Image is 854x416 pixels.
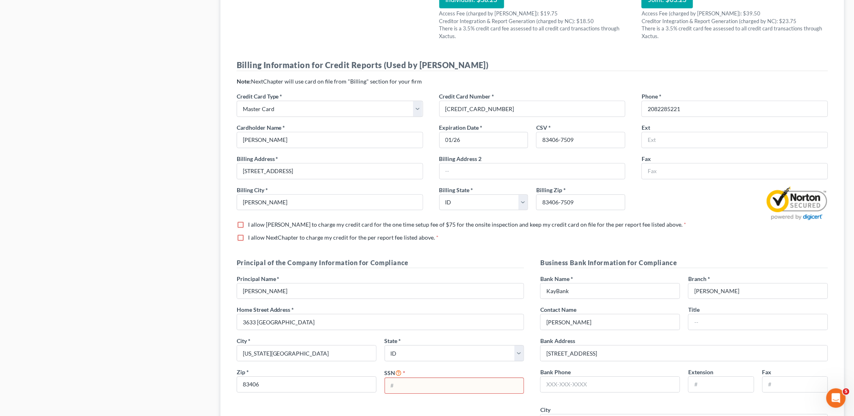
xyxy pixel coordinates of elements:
div: There is a 3.5% credit card fee assessed to all credit card transactions through Xactus. [642,25,828,40]
span: Billing City [237,187,264,193]
input: Phone [642,101,828,116]
span: Credit Card Type [237,93,279,100]
input: Fax [642,163,828,179]
input: Ext [642,132,828,148]
input: # [689,377,753,392]
img: Powered by Symantec [766,186,828,221]
p: NextChapter will use card on file from "Billing" section for your firm [237,77,828,86]
span: CSV [536,124,547,131]
label: Bank Address [540,337,575,345]
input: -- [237,195,423,210]
div: Access Fee (charged by [PERSON_NAME]): $39.50 [642,10,828,17]
span: Phone [642,93,658,100]
input: -- [237,345,376,361]
input: -- [689,314,828,330]
input: -- [237,163,423,179]
label: Fax [762,368,772,376]
span: Cardholder Name [237,124,282,131]
input: -- [689,283,828,299]
span: Expiration Date [439,124,479,131]
input: # [763,377,828,392]
h5: Principal of the Company Information for Compliance [237,258,524,268]
iframe: Intercom live chat [826,388,846,408]
input: Enter cardholder name... [237,132,423,148]
span: City [237,337,247,344]
strong: Note: [237,78,251,85]
span: I allow NextChapter to charge my credit for the per report fee listed above. [248,234,435,241]
input: XXX-XXX-XXXX [541,377,680,392]
div: Creditor Integration & Report Generation (charged by NC): $18.50 [439,17,626,25]
label: City [540,405,550,414]
span: Billing Address [237,155,275,162]
span: Bank Name [540,275,569,282]
input: MM/YY [439,132,529,148]
input: ●●●● ●●●● ●●●● ●●●● [440,101,625,116]
input: -- [237,283,524,299]
span: Credit Card Number [439,93,491,100]
span: State [385,337,398,344]
input: -- [237,314,524,330]
span: Billing Zip [536,187,562,193]
label: Ext [642,123,650,132]
span: Billing State [439,187,470,193]
span: Zip [237,369,245,375]
label: Bank Phone [540,368,571,376]
label: Billing Address 2 [439,154,482,163]
span: Home Street Address [237,306,291,313]
h4: Billing Information for Credit Reports (Used by [PERSON_NAME]) [237,59,828,71]
input: 1234 [537,132,625,148]
span: SSN [385,369,396,376]
span: Principal Name [237,275,276,282]
label: Fax [642,154,651,163]
input: -- [541,283,680,299]
input: XXXXX [536,194,625,210]
span: Branch [688,275,706,282]
span: I allow [PERSON_NAME] to charge my credit card for the one time setup fee of $75 for the onsite i... [248,221,683,228]
div: Access Fee (charged by [PERSON_NAME]): $19.75 [439,10,626,17]
input: XXXXX [237,376,377,392]
label: Title [688,305,700,314]
span: 5 [843,388,850,395]
h5: Business Bank Information for Compliance [540,258,828,268]
input: -- [440,163,625,179]
div: Creditor Integration & Report Generation (charged by NC): $23.75 [642,17,828,25]
input: -- [541,314,680,330]
input: # [385,378,524,393]
a: Norton Secured privacy certification [766,199,828,206]
label: Contact Name [540,305,576,314]
input: -- [541,345,828,361]
div: There is a 3.5% credit card fee assessed to all credit card transactions through Xactus. [439,25,626,40]
label: Extension [688,368,713,376]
